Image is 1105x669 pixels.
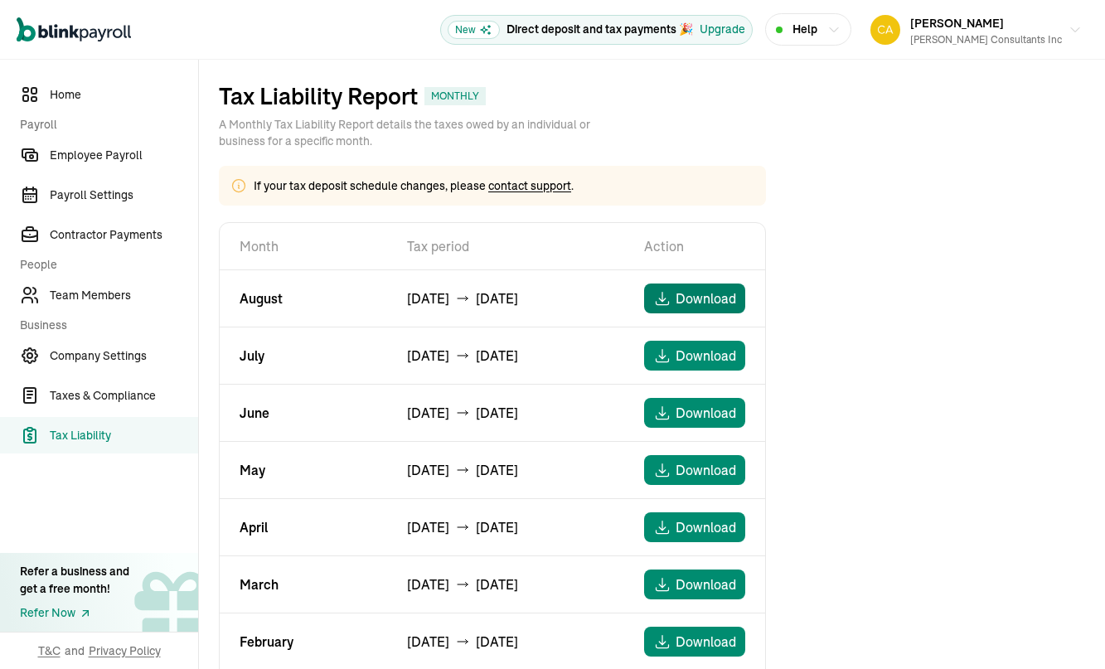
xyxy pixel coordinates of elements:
button: Help [765,13,851,46]
span: [DATE] [407,632,449,652]
span: [DATE] [407,346,449,366]
span: Employee Payroll [50,147,198,164]
span: Payroll [20,116,188,133]
button: Download [644,341,745,371]
button: Download [644,284,745,313]
a: Refer Now [20,604,129,622]
p: Direct deposit and tax payments 🎉 [506,21,693,38]
span: [DATE] [476,403,518,423]
span: [DATE] [476,288,518,308]
h1: Tax Liability Report [219,83,418,109]
button: Download [644,398,745,428]
span: Help [792,21,817,38]
span: [PERSON_NAME] [910,16,1004,31]
button: Download [644,627,745,657]
p: If your tax deposit schedule changes, please . [254,177,574,194]
span: [DATE] [476,460,518,480]
td: May [220,442,387,499]
span: Tax Liability [50,427,198,444]
span: Taxes & Compliance [50,387,198,405]
span: [DATE] [407,574,449,594]
th: Tax period [387,223,624,270]
span: Download [676,460,736,480]
iframe: Chat Widget [821,490,1105,669]
span: [DATE] [476,517,518,537]
span: Team Members [50,287,198,304]
span: Home [50,86,198,104]
button: Download [644,570,745,599]
nav: Global [17,6,131,54]
span: Download [676,632,736,652]
div: Refer a business and get a free month! [20,563,129,598]
th: Month [220,223,387,270]
span: Download [676,288,736,308]
td: June [220,385,387,442]
td: August [220,270,387,327]
span: Download [676,574,736,594]
p: A Monthly Tax Liability Report details the taxes owed by an individual or business for a specific... [219,116,617,149]
span: [DATE] [407,403,449,423]
button: Download [644,512,745,542]
span: [DATE] [407,517,449,537]
td: July [220,327,387,385]
span: Business [20,317,188,334]
span: T&C [38,642,61,659]
span: Download [676,517,736,537]
span: Contractor Payments [50,226,198,244]
button: Upgrade [700,21,745,38]
span: [DATE] [407,460,449,480]
th: Action [624,223,765,270]
button: Download [644,455,745,485]
span: Privacy Policy [89,642,161,659]
a: contact support [488,178,571,193]
span: [DATE] [407,288,449,308]
span: People [20,256,188,274]
span: [DATE] [476,632,518,652]
td: March [220,556,387,613]
span: Download [676,403,736,423]
span: Company Settings [50,347,198,365]
div: monthly [424,87,486,105]
div: [PERSON_NAME] Consultants Inc [910,32,1062,47]
span: [DATE] [476,346,518,366]
span: Payroll Settings [50,187,198,204]
span: New [448,21,500,39]
span: [DATE] [476,574,518,594]
span: Download [676,346,736,366]
td: April [220,499,387,556]
button: [PERSON_NAME][PERSON_NAME] Consultants Inc [864,9,1088,51]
